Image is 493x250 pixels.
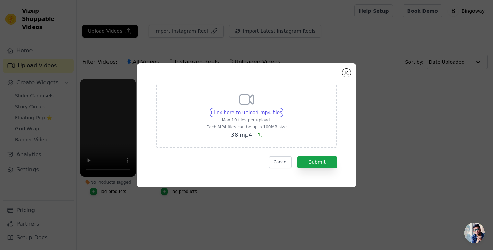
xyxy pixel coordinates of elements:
[206,117,287,123] p: Max 10 files per upload.
[342,69,351,77] button: Close modal
[231,132,252,138] span: 38.mp4
[269,156,292,168] button: Cancel
[464,223,485,243] a: 开放式聊天
[297,156,337,168] button: Submit
[206,124,287,130] p: Each MP4 files can be upto 100MB size
[211,110,282,115] span: Click here to upload mp4 files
